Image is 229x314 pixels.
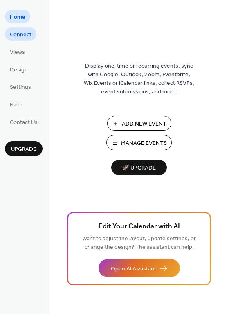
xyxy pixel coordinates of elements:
a: Views [5,45,30,58]
span: Open AI Assistant [111,265,156,273]
span: Display one-time or recurring events, sync with Google, Outlook, Zoom, Eventbrite, Wix Events or ... [84,62,194,96]
a: Form [5,97,27,111]
button: Upgrade [5,141,43,156]
span: Contact Us [10,118,38,127]
button: 🚀 Upgrade [111,160,167,175]
a: Connect [5,27,36,41]
span: Manage Events [121,139,167,148]
span: Form [10,101,22,109]
span: 🚀 Upgrade [116,163,162,174]
button: Open AI Assistant [99,259,180,277]
span: Views [10,48,25,57]
span: Home [10,13,25,22]
span: Upgrade [11,145,36,154]
span: Settings [10,83,31,92]
a: Design [5,62,33,76]
button: Add New Event [107,116,171,131]
button: Manage Events [106,135,172,150]
span: Add New Event [122,120,166,128]
span: Edit Your Calendar with AI [99,221,180,232]
span: Want to adjust the layout, update settings, or change the design? The assistant can help. [82,233,196,253]
a: Contact Us [5,115,43,128]
a: Home [5,10,30,23]
a: Settings [5,80,36,93]
span: Design [10,66,28,74]
span: Connect [10,31,31,39]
